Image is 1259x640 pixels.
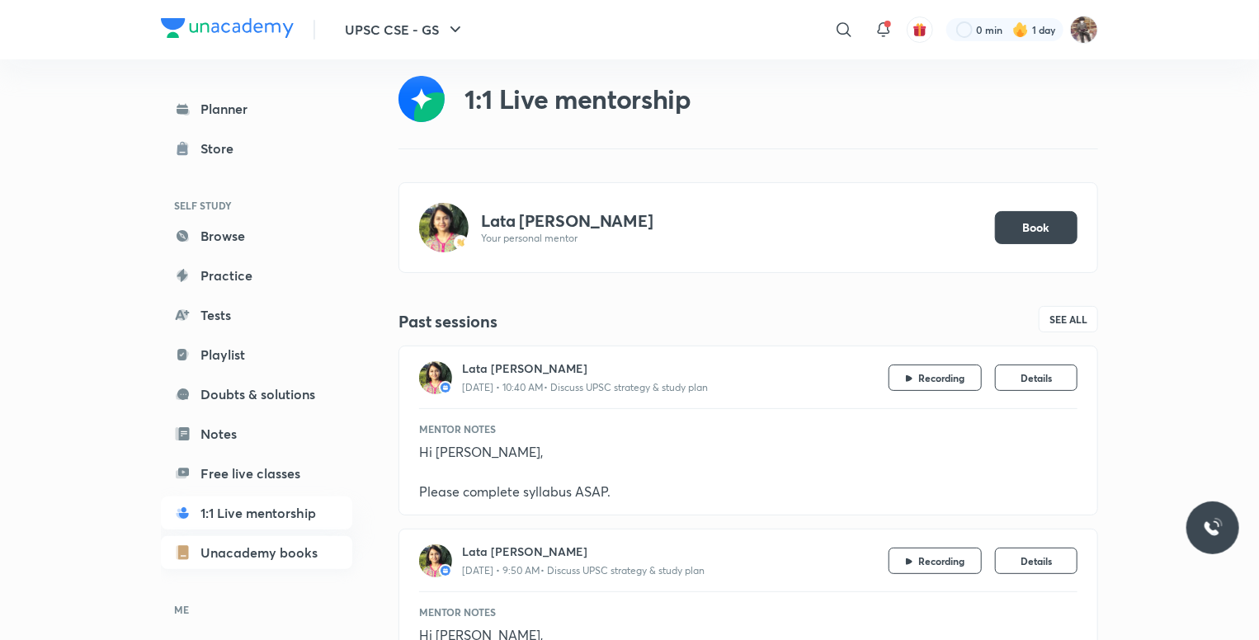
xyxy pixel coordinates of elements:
a: 1:1 Live mentorship [161,496,352,529]
span: See all [1049,313,1087,325]
h4: Past sessions [398,311,748,332]
span: Book [1023,219,1050,236]
a: Company Logo [161,18,294,42]
a: Tests [161,299,352,332]
h6: ME [161,595,352,624]
a: Planner [161,92,352,125]
button: UPSC CSE - GS [335,13,475,46]
h6: SELF STUDY [161,191,352,219]
h6: Lata [PERSON_NAME] [462,543,889,560]
p: Mentor Notes [419,605,496,619]
div: Store [200,139,243,158]
button: Details [995,365,1077,391]
p: Please complete syllabus ASAP. [419,482,1077,501]
a: Doubts & solutions [161,378,352,411]
span: Details [1021,371,1052,384]
a: Playlist [161,338,352,371]
button: Recording [889,365,982,391]
p: Your personal mentor [481,232,983,245]
img: streak [1012,21,1029,38]
img: - [454,235,469,250]
img: 2b6ed59c5bae4da8bd9fcccc9ca55ed7.jpg [419,544,452,577]
button: avatar [907,16,933,43]
span: Recording [918,554,964,567]
a: Practice [161,259,352,292]
a: Free live classes [161,457,352,490]
a: See all [1039,306,1098,332]
p: [DATE] • 10:40 AM • Discuss UPSC strategy & study plan [462,380,708,395]
h4: Lata [PERSON_NAME] [481,210,983,232]
a: Browse [161,219,352,252]
img: avatar [912,22,927,37]
button: Recording [889,548,982,574]
p: Mentor Notes [419,422,496,435]
h6: Lata [PERSON_NAME] [462,360,889,377]
a: Notes [161,417,352,450]
img: Company Logo [161,18,294,38]
div: 1:1 Live mentorship [464,82,691,115]
img: 2b6ed59c5bae4da8bd9fcccc9ca55ed7.jpg [419,361,452,394]
p: Hi [PERSON_NAME], [419,442,1077,462]
p: [DATE] • 9:50 AM • Discuss UPSC strategy & study plan [462,563,705,578]
button: Book [995,211,1077,244]
span: Details [1021,554,1052,567]
a: Unacademy books [161,536,352,569]
img: Avatar [419,203,469,252]
a: Store [161,132,352,165]
button: Details [995,548,1077,574]
img: ttu [1203,518,1223,538]
img: SRINATH MODINI [1070,16,1098,44]
span: Recording [918,371,964,384]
